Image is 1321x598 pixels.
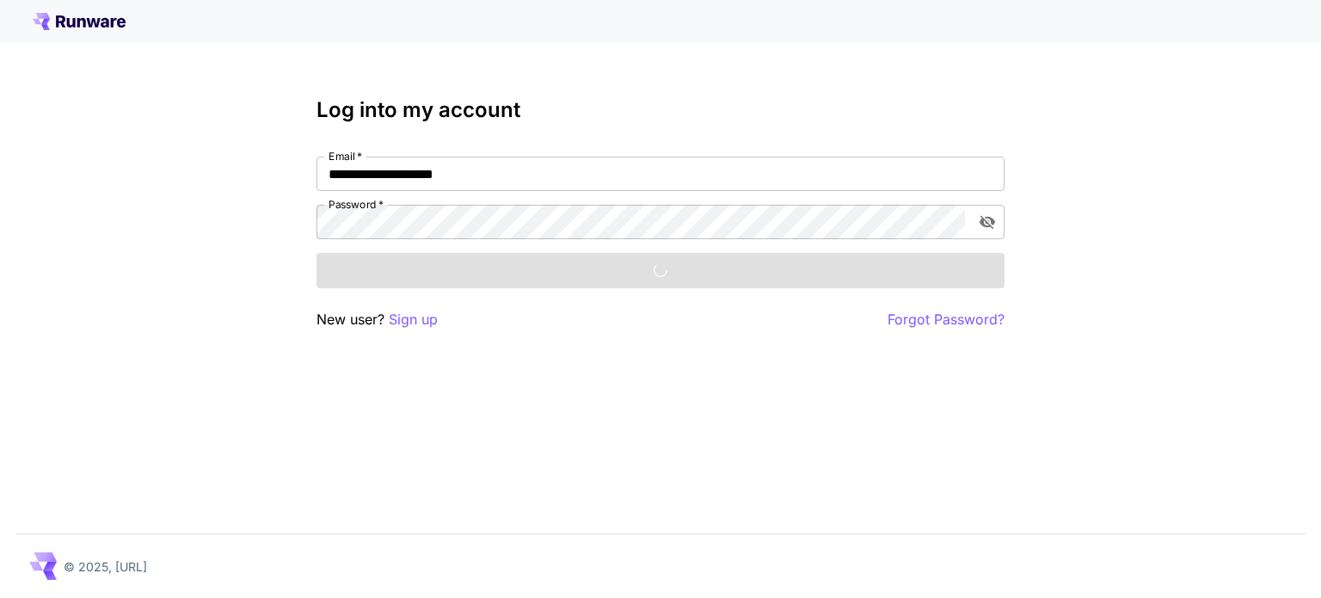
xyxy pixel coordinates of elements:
p: New user? [316,309,438,330]
label: Email [329,149,362,163]
p: © 2025, [URL] [64,558,147,576]
label: Password [329,197,384,212]
h3: Log into my account [316,98,1005,122]
button: toggle password visibility [972,207,1003,237]
button: Sign up [389,309,438,330]
button: Forgot Password? [888,309,1005,330]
